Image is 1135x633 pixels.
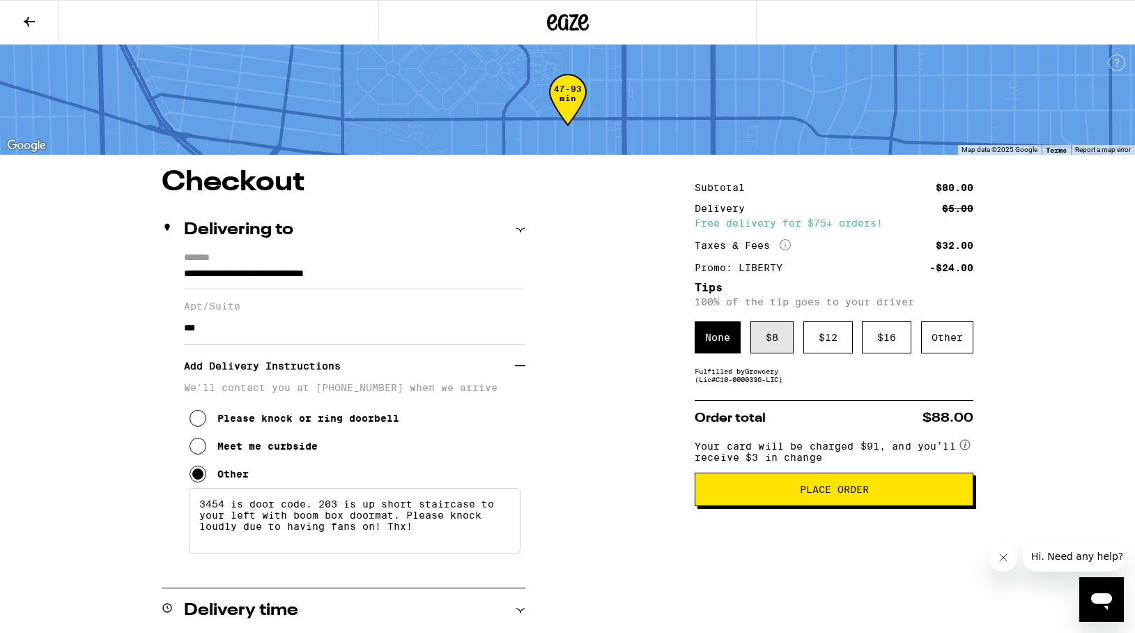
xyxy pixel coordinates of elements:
div: Fulfilled by Growcery (Lic# C10-0000336-LIC ) [695,367,973,383]
h1: Checkout [162,169,525,197]
div: Subtotal [695,183,755,192]
div: Other [217,468,249,480]
iframe: Button to launch messaging window [1079,577,1124,622]
span: Place Order [800,485,869,494]
div: None [695,321,741,353]
p: We'll contact you at [PHONE_NUMBER] when we arrive [184,382,525,393]
div: Meet me curbside [217,441,318,452]
button: Please knock or ring doorbell [190,404,399,432]
label: Apt/Suite [184,300,525,312]
span: Order total [695,412,766,425]
div: -$24.00 [929,263,973,273]
div: Delivery [695,204,755,213]
p: 100% of the tip goes to your driver [695,296,973,307]
div: $80.00 [936,183,973,192]
iframe: Close message [989,544,1017,572]
div: Please knock or ring doorbell [217,413,399,424]
span: $88.00 [922,412,973,425]
button: Meet me curbside [190,432,318,460]
div: $32.00 [936,241,973,250]
div: Other [921,321,973,353]
h2: Delivering to [184,222,293,238]
div: 47-93 min [549,84,587,137]
a: Report a map error [1075,146,1131,153]
div: Taxes & Fees [695,239,791,252]
span: Your card will be charged $91, and you’ll receive $3 in change [695,436,957,463]
img: Google [3,137,49,155]
a: Terms [1046,146,1067,154]
h5: Tips [695,282,973,293]
div: $ 12 [803,321,853,353]
span: Map data ©2025 Google [962,146,1037,153]
h3: Add Delivery Instructions [184,350,515,382]
div: Promo: LIBERTY [695,263,792,273]
div: $ 16 [862,321,911,353]
div: $5.00 [942,204,973,213]
h2: Delivery time [184,602,298,619]
div: $ 8 [750,321,794,353]
button: Place Order [695,473,973,506]
iframe: Message from company [1023,541,1124,572]
div: Free delivery for $75+ orders! [695,218,973,228]
a: Open this area in Google Maps (opens a new window) [3,137,49,155]
button: Other [190,460,249,488]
